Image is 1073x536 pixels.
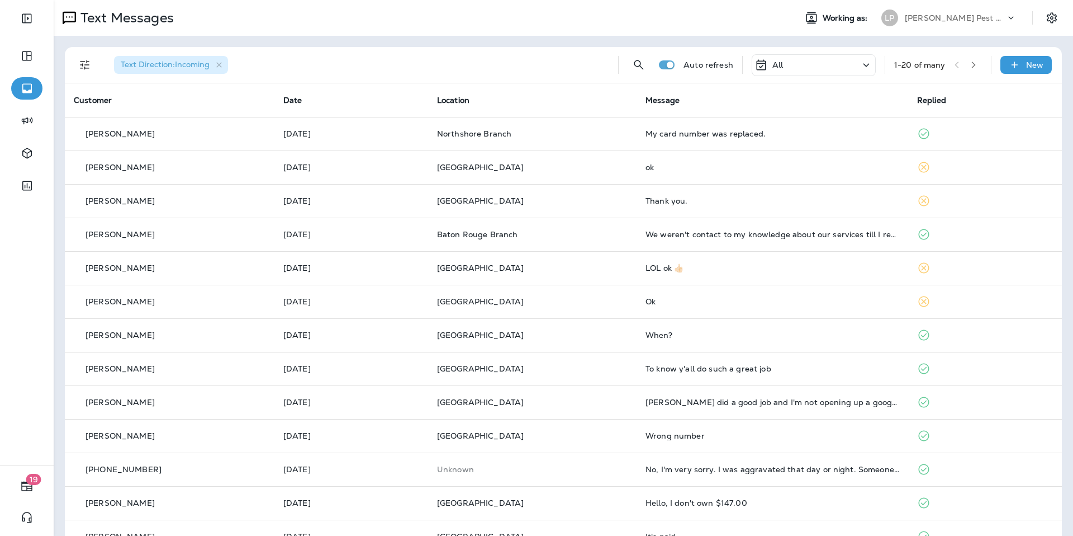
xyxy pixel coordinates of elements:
p: Sep 6, 2025 10:24 AM [283,431,419,440]
div: ok [645,163,899,172]
div: No, I'm very sorry. I was aggravated that day or night. Someone just came the other day and got u... [645,465,899,474]
p: [PERSON_NAME] [86,499,155,507]
span: [GEOGRAPHIC_DATA] [437,498,524,508]
p: Sep 10, 2025 09:01 AM [283,129,419,138]
p: Sep 9, 2025 03:56 PM [283,230,419,239]
span: Northshore Branch [437,129,511,139]
p: [PERSON_NAME] [86,297,155,306]
p: Auto refresh [683,60,733,69]
span: Replied [917,95,946,105]
p: [PHONE_NUMBER] [86,465,162,474]
span: Location [437,95,469,105]
p: Sep 6, 2025 01:23 PM [283,398,419,407]
div: Ok [645,297,899,306]
div: To know y'all do such a great job [645,364,899,373]
button: Filters [74,54,96,76]
p: Sep 9, 2025 04:29 PM [283,196,419,205]
p: Text Messages [76,10,174,26]
p: [PERSON_NAME] [86,364,155,373]
p: [PERSON_NAME] [86,129,155,138]
p: Sep 9, 2025 12:26 PM [283,297,419,306]
span: [GEOGRAPHIC_DATA] [437,364,524,374]
p: [PERSON_NAME] [86,264,155,272]
span: Text Direction : Incoming [121,59,210,69]
span: [GEOGRAPHIC_DATA] [437,431,524,441]
p: All [772,60,783,69]
span: [GEOGRAPHIC_DATA] [437,397,524,407]
p: Sep 9, 2025 11:20 AM [283,331,419,340]
span: Working as: [823,13,870,23]
span: Customer [74,95,112,105]
span: [GEOGRAPHIC_DATA] [437,162,524,172]
div: Hello, I don't own $147.00 [645,499,899,507]
p: Sep 5, 2025 03:32 PM [283,465,419,474]
p: Sep 5, 2025 01:43 PM [283,499,419,507]
p: [PERSON_NAME] [86,398,155,407]
span: Date [283,95,302,105]
p: Sep 7, 2025 11:29 AM [283,364,419,373]
div: LOL ok 👍🏻 [645,264,899,272]
span: 19 [26,474,41,485]
p: [PERSON_NAME] [86,331,155,340]
p: [PERSON_NAME] [86,163,155,172]
span: [GEOGRAPHIC_DATA] [437,330,524,340]
div: We weren't contact to my knowledge about our services till I reached out, only to be made aware w... [645,230,899,239]
p: This customer does not have a last location and the phone number they messaged is not assigned to... [437,465,628,474]
div: 1 - 20 of many [894,60,946,69]
p: Sep 9, 2025 03:16 PM [283,264,419,272]
div: LP [881,10,898,26]
div: My card number was replaced. [645,129,899,138]
p: [PERSON_NAME] Pest Control [905,13,1005,22]
p: [PERSON_NAME] [86,431,155,440]
div: Josh did a good job and I'm not opening up a google account. I will tip him next time. Thanks. [645,398,899,407]
span: [GEOGRAPHIC_DATA] [437,297,524,307]
button: Settings [1042,8,1062,28]
button: Expand Sidebar [11,7,42,30]
div: When? [645,331,899,340]
button: Search Messages [628,54,650,76]
div: Wrong number [645,431,899,440]
div: Thank you. [645,196,899,205]
p: Sep 9, 2025 06:37 PM [283,163,419,172]
div: Text Direction:Incoming [114,56,228,74]
span: Message [645,95,680,105]
button: 19 [11,475,42,497]
p: New [1026,60,1043,69]
p: [PERSON_NAME] [86,196,155,205]
span: Baton Rouge Branch [437,229,518,239]
span: [GEOGRAPHIC_DATA] [437,263,524,273]
p: [PERSON_NAME] [86,230,155,239]
span: [GEOGRAPHIC_DATA] [437,196,524,206]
